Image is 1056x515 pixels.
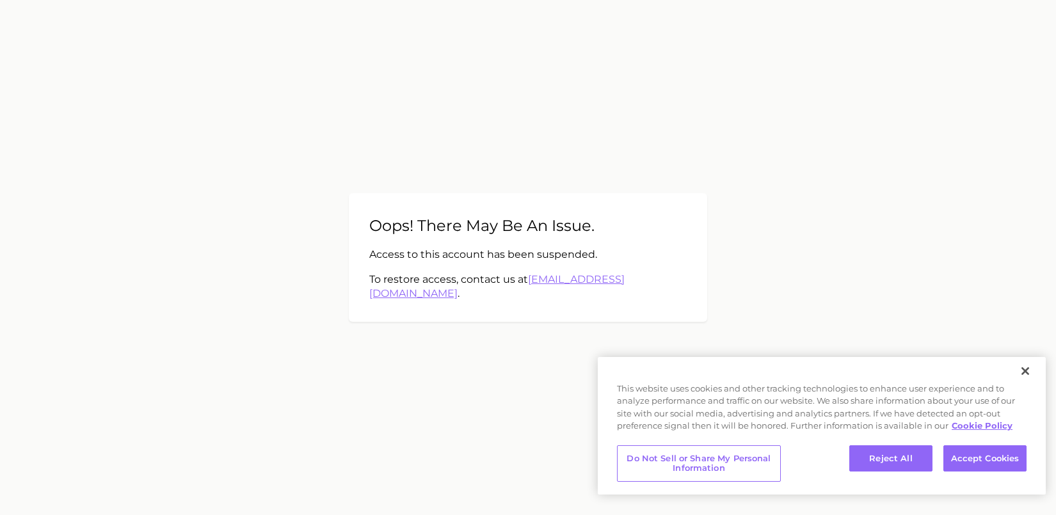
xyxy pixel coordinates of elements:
button: Accept Cookies [943,445,1027,472]
div: Cookie banner [598,357,1046,495]
button: Do Not Sell or Share My Personal Information, Opens the preference center dialog [617,445,781,482]
button: Reject All [849,445,932,472]
div: This website uses cookies and other tracking technologies to enhance user experience and to analy... [598,383,1046,439]
p: To restore access, contact us at . [369,273,687,301]
button: Close [1011,357,1039,385]
a: More information about your privacy, opens in a new tab [952,420,1012,431]
div: Privacy [598,357,1046,495]
p: Access to this account has been suspended. [369,248,687,262]
h2: Oops! There may be an issue. [369,216,687,235]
